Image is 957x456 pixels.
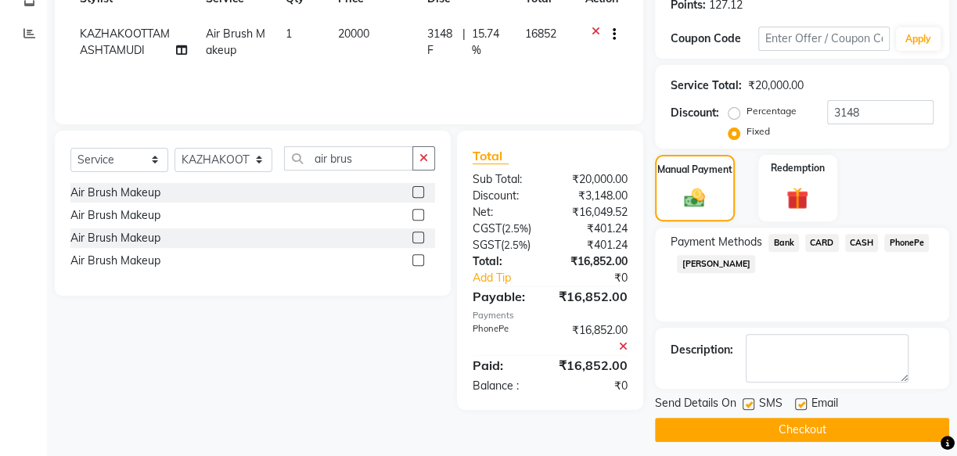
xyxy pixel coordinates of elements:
[758,27,890,51] input: Enter Offer / Coupon Code
[473,148,509,164] span: Total
[473,221,502,235] span: CGST
[461,171,550,188] div: Sub Total:
[565,270,639,286] div: ₹0
[504,239,527,251] span: 2.5%
[547,287,639,306] div: ₹16,852.00
[461,378,550,394] div: Balance :
[671,77,742,94] div: Service Total:
[550,188,639,204] div: ₹3,148.00
[461,253,550,270] div: Total:
[525,27,556,41] span: 16852
[461,204,550,221] div: Net:
[771,161,825,175] label: Redemption
[80,27,170,57] span: KAZHAKOOTTAM ASHTAMUDI
[547,356,639,375] div: ₹16,852.00
[657,163,732,177] label: Manual Payment
[550,322,639,355] div: ₹16,852.00
[805,234,839,252] span: CARD
[505,222,528,235] span: 2.5%
[461,270,565,286] a: Add Tip
[671,234,762,250] span: Payment Methods
[671,31,758,47] div: Coupon Code
[671,105,719,121] div: Discount:
[472,26,506,59] span: 15.74 %
[70,253,160,269] div: Air Brush Makeup
[884,234,929,252] span: PhonePe
[461,221,550,237] div: ( )
[768,234,799,252] span: Bank
[70,185,160,201] div: Air Brush Makeup
[677,255,755,273] span: [PERSON_NAME]
[550,237,639,253] div: ₹401.24
[550,221,639,237] div: ₹401.24
[550,171,639,188] div: ₹20,000.00
[426,26,456,59] span: 3148 F
[550,253,639,270] div: ₹16,852.00
[896,27,941,51] button: Apply
[759,395,783,415] span: SMS
[845,234,879,252] span: CASH
[462,26,466,59] span: |
[206,27,265,57] span: Air Brush Makeup
[461,287,547,306] div: Payable:
[550,204,639,221] div: ₹16,049.52
[655,395,736,415] span: Send Details On
[811,395,838,415] span: Email
[70,230,160,246] div: Air Brush Makeup
[461,188,550,204] div: Discount:
[338,27,369,41] span: 20000
[473,309,628,322] div: Payments
[655,418,949,442] button: Checkout
[473,238,501,252] span: SGST
[779,185,815,212] img: _gift.svg
[550,378,639,394] div: ₹0
[747,124,770,138] label: Fixed
[286,27,292,41] span: 1
[461,237,550,253] div: ( )
[747,104,797,118] label: Percentage
[70,207,160,224] div: Air Brush Makeup
[748,77,804,94] div: ₹20,000.00
[461,322,550,355] div: PhonePe
[284,146,413,171] input: Search or Scan
[678,186,711,210] img: _cash.svg
[671,342,733,358] div: Description:
[461,356,547,375] div: Paid:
